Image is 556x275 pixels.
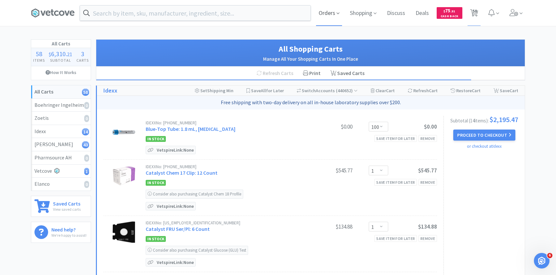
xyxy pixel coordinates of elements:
input: Search by item, sku, manufacturer, ingredient, size... [80,6,311,20]
div: Save item for later [374,235,417,242]
div: Consider also purchasing Catalyst Glucose (GLU) Test [146,246,248,255]
a: Saved Carts [325,67,369,80]
a: Zoetis0 [31,112,91,125]
span: In Stock [146,136,166,142]
span: $2,195.47 [489,116,518,123]
span: Switch [302,88,316,94]
i: 0 [84,115,89,122]
span: $ [443,9,445,13]
span: Cart [429,88,438,94]
span: In Stock [146,236,166,242]
span: Cart [472,88,481,94]
img: 2cadb1eb9dcc4f32aa0f6c8be2f12cf0_174985.png [113,165,135,187]
div: Zoetis [34,114,87,122]
span: 21 [67,51,72,57]
div: [PERSON_NAME] [34,140,87,149]
a: 58 [468,11,481,17]
p: Free shipping with two-day delivery on all in-house laboratory supplies over $200. [99,98,522,107]
h4: Items [31,57,47,63]
a: All Carts58 [31,85,91,99]
div: $545.77 [304,167,352,174]
div: Pharmsource AH [34,154,87,162]
span: Set [200,88,207,94]
span: Cart [386,88,395,94]
span: In Stock [146,180,166,186]
span: 6 [547,253,552,258]
a: Deals [413,10,431,16]
a: How It Works [31,66,91,79]
span: $134.88 [418,223,437,230]
a: Idexx14 [31,125,91,138]
div: $134.88 [304,223,352,231]
div: Remove [418,235,437,242]
div: Remove [418,179,437,186]
div: IDEXX No: [US_EMPLOYER_IDENTIFICATION_NUMBER] [146,221,304,225]
i: 1 [84,168,89,175]
iframe: Intercom live chat [534,253,549,269]
i: 43 [82,141,89,148]
p: Vetspire Link: None [155,146,195,154]
img: a26bee79d95b4edbb24d7d6fd55a4edc_175417.png [113,221,135,244]
div: Remove [418,135,437,142]
h1: All Carts [31,40,91,48]
div: Refresh [408,86,438,95]
span: All [261,88,266,94]
span: $ [49,51,51,57]
a: Idexx [103,86,117,95]
div: Boehringer Ingelheim [34,101,87,109]
a: $75.31Cash Back [437,4,462,22]
button: Proceed to Checkout [453,130,515,141]
div: Accounts [297,86,358,95]
div: Shipping Min [195,86,233,95]
span: . 31 [450,9,455,13]
div: Clear [371,86,395,95]
div: Save item for later [374,179,417,186]
a: Blue-Top Tube: 1.8 mL, [MEDICAL_DATA] [146,126,235,132]
strong: All Carts [34,88,53,95]
i: 0 [84,102,89,109]
span: $0.00 [424,123,437,130]
span: Cash Back [441,15,458,19]
h4: Subtotal [47,57,74,63]
div: Vetcove [34,167,87,175]
a: Saved CartsView saved carts [31,196,91,217]
div: $0.00 [304,123,352,131]
h6: Need help? [51,225,86,232]
h6: Saved Carts [53,199,81,206]
a: [PERSON_NAME]43 [31,138,91,151]
a: Catalyst FRU Ser/Pl: 6 Count [146,226,210,232]
h1: All Shopping Carts [103,43,518,55]
p: View saved carts [53,206,81,212]
span: 58 [36,50,42,58]
div: Restore [451,86,481,95]
div: Refresh Carts [252,67,298,80]
div: IDEXX No: [PHONE_NUMBER] [146,121,304,125]
span: Save for Later [251,88,284,94]
div: Save item for later [374,135,417,142]
img: 0fd5dfe46c204885a7a476b9ff4082b5_231351.png [113,121,135,144]
i: 0 [84,181,89,188]
i: 0 [84,155,89,162]
span: ( 440652 ) [335,88,358,94]
div: Save [494,86,518,95]
a: Discuss [384,10,408,16]
div: Consider also purchasing Catalyst Chem 18 Profile [146,190,243,199]
p: Vetspire Link: None [155,258,195,266]
div: Print [298,67,325,80]
h2: Manage All Your Shopping Carts In One Place [103,55,518,63]
a: Catalyst Chem 17 Clip: 12 Count [146,169,218,176]
span: 75 [443,7,455,14]
div: IDEXX No: [PHONE_NUMBER] [146,165,304,169]
p: Vetspire Link: None [155,202,195,210]
span: 6,310 [51,50,66,58]
a: Pharmsource AH0 [31,151,91,165]
p: We're happy to assist! [51,232,86,238]
i: 14 [82,128,89,135]
span: 3 [81,50,84,58]
div: Subtotal ( 14 item s ): [450,116,518,123]
div: Idexx [34,127,87,136]
div: Elanco [34,180,87,188]
a: Elanco0 [31,178,91,191]
h4: Carts [74,57,91,63]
